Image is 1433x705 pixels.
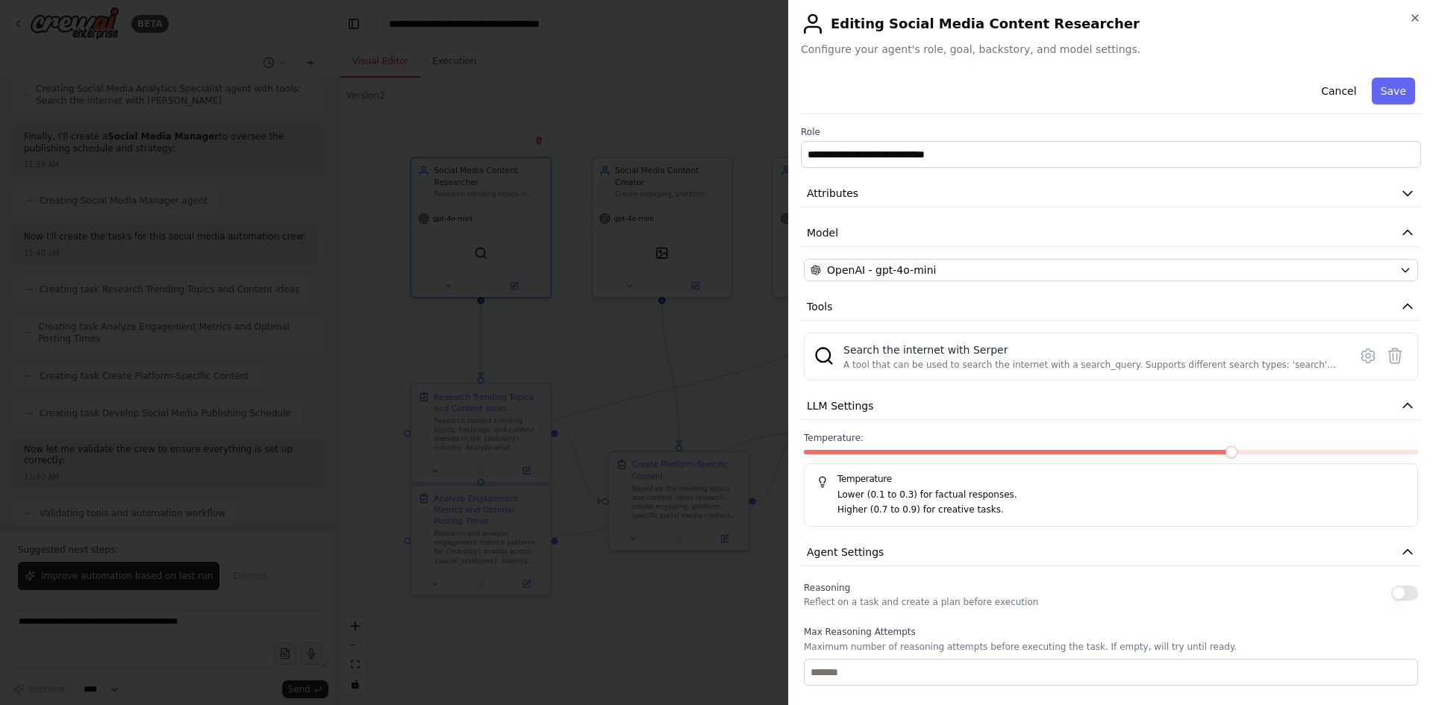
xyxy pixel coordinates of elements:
span: Attributes [807,186,858,201]
p: Maximum number of reasoning attempts before executing the task. If empty, will try until ready. [804,641,1418,653]
button: Tools [801,293,1421,321]
div: A tool that can be used to search the internet with a search_query. Supports different search typ... [843,359,1340,371]
button: Save [1372,78,1415,104]
span: LLM Settings [807,398,874,413]
button: OpenAI - gpt-4o-mini [804,259,1418,281]
p: Higher (0.7 to 0.9) for creative tasks. [837,503,1405,518]
button: LLM Settings [801,392,1421,420]
span: Agent Settings [807,545,884,560]
h2: Editing Social Media Content Researcher [801,12,1421,36]
h5: Temperature [817,473,1405,485]
span: Tools [807,299,833,314]
span: Model [807,225,838,240]
button: Attributes [801,180,1421,207]
span: Temperature: [804,432,864,444]
p: Reflect on a task and create a plan before execution [804,596,1038,608]
span: Reasoning [804,583,850,593]
button: Configure tool [1355,342,1382,369]
label: Max Reasoning Attempts [804,626,1418,638]
div: Search the internet with Serper [843,342,1340,357]
button: Cancel [1312,78,1365,104]
button: Agent Settings [801,539,1421,566]
span: OpenAI - gpt-4o-mini [827,263,936,278]
span: Configure your agent's role, goal, backstory, and model settings. [801,42,1421,57]
button: Model [801,219,1421,247]
label: Role [801,126,1421,138]
img: SerperDevTool [814,345,834,366]
p: Lower (0.1 to 0.3) for factual responses. [837,488,1405,503]
button: Delete tool [1382,342,1408,369]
